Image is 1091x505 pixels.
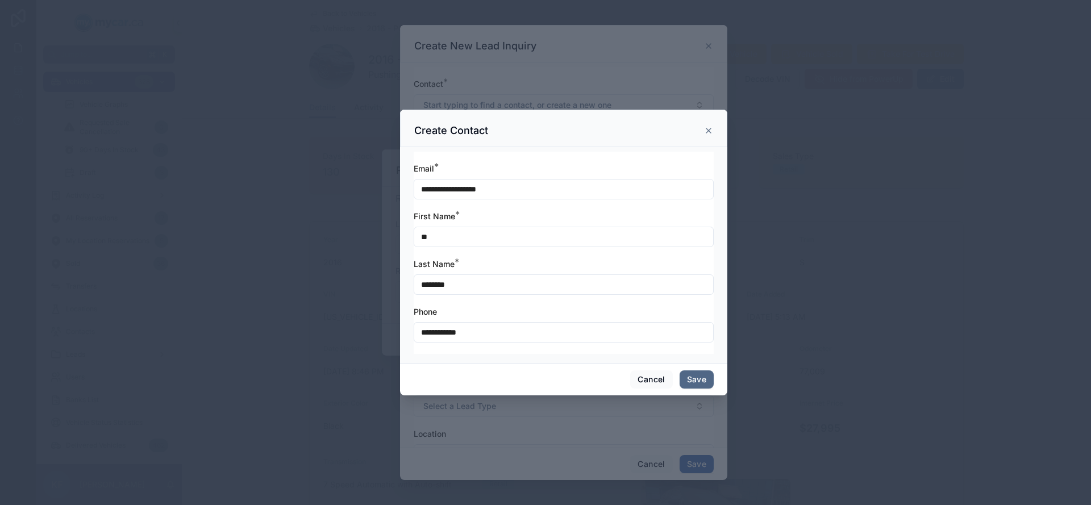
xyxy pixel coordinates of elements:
[630,370,672,389] button: Cancel
[680,370,714,389] button: Save
[414,259,455,269] span: Last Name
[414,211,455,221] span: First Name
[414,124,488,137] h3: Create Contact
[414,164,434,173] span: Email
[414,307,437,316] span: Phone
